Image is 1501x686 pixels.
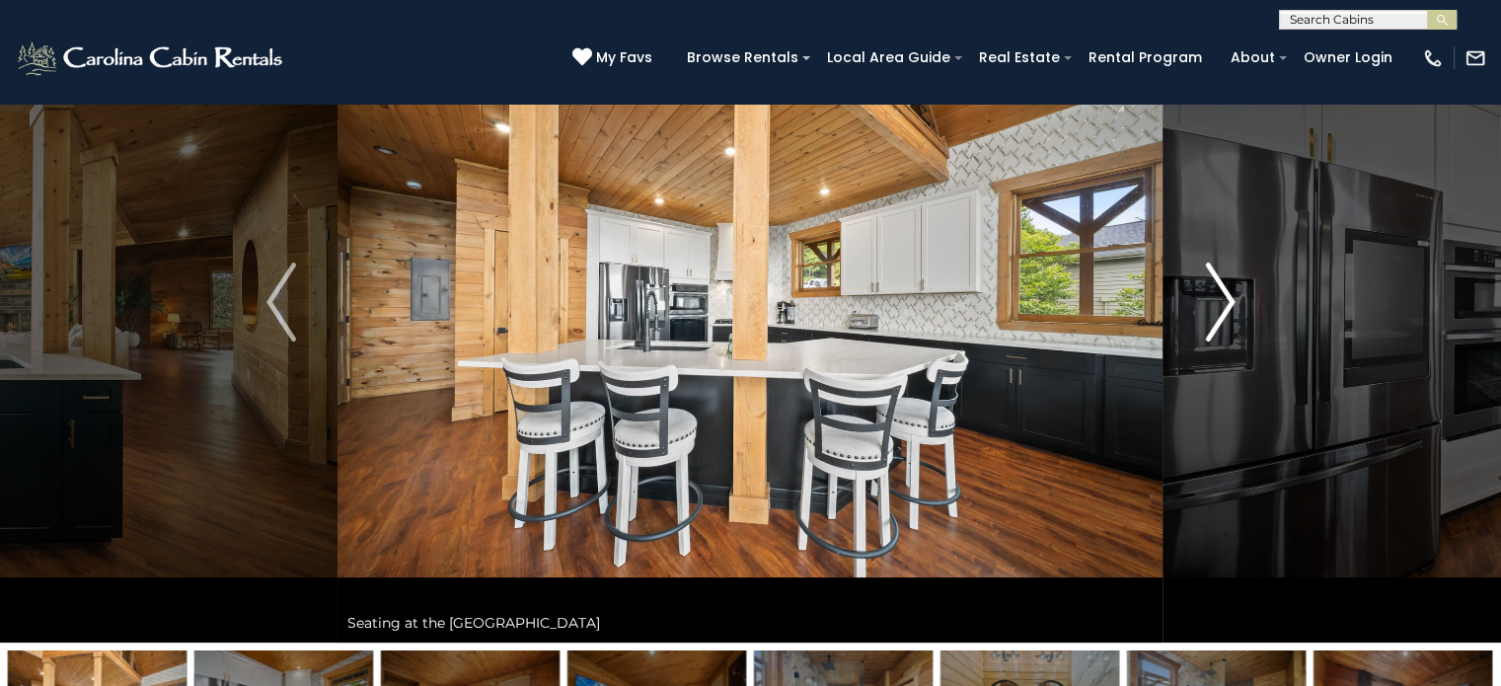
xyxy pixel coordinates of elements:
[266,263,296,342] img: arrow
[1221,42,1285,73] a: About
[15,38,288,78] img: White-1-2.png
[338,603,1163,643] div: Seating at the [GEOGRAPHIC_DATA]
[596,47,652,68] span: My Favs
[1205,263,1235,342] img: arrow
[1464,47,1486,69] img: mail-regular-white.png
[969,42,1070,73] a: Real Estate
[677,42,808,73] a: Browse Rentals
[1294,42,1402,73] a: Owner Login
[1079,42,1212,73] a: Rental Program
[817,42,960,73] a: Local Area Guide
[572,47,657,69] a: My Favs
[1422,47,1444,69] img: phone-regular-white.png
